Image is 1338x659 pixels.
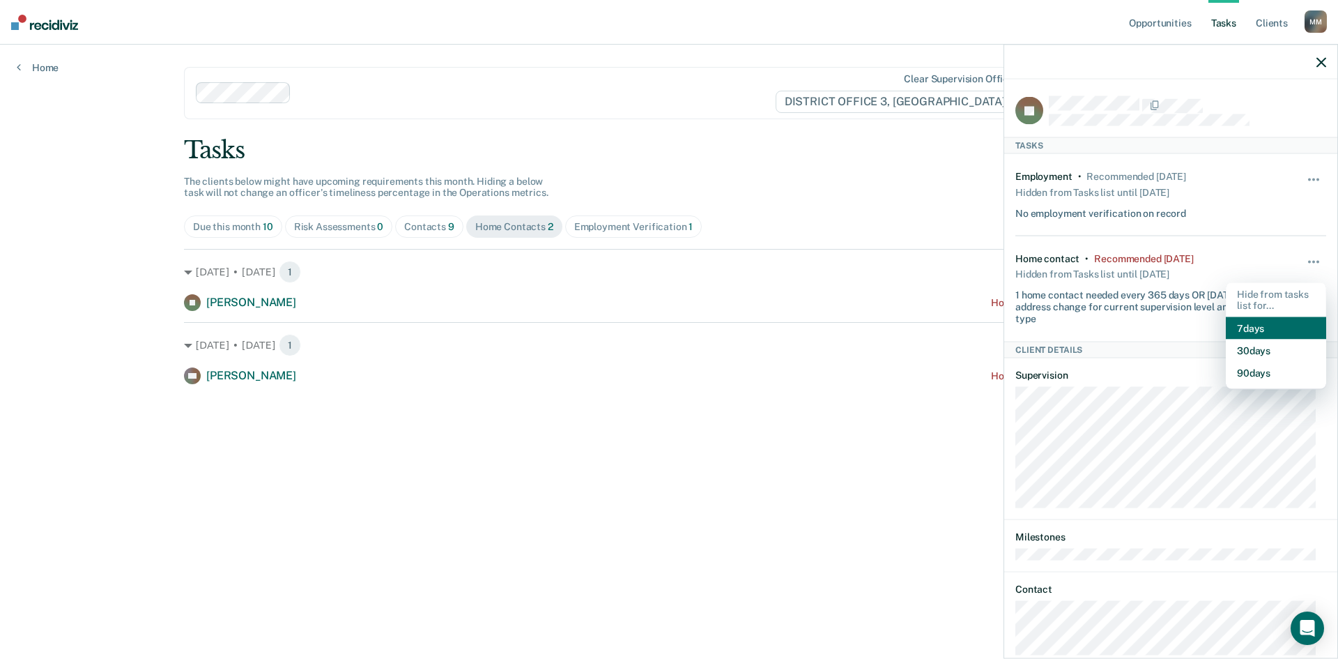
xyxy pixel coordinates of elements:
div: Recommended 3 months ago [1094,252,1193,264]
div: Home Contacts [475,221,553,233]
span: 0 [377,221,383,232]
dt: Contact [1015,584,1326,596]
div: Open Intercom Messenger [1291,612,1324,645]
div: Client Details [1004,341,1337,358]
span: [PERSON_NAME] [206,369,296,382]
div: Clear supervision officers [904,73,1022,85]
div: Tasks [184,136,1154,165]
div: Home contact [1015,252,1079,264]
div: Contacts [404,221,454,233]
div: [DATE] • [DATE] [184,261,1154,283]
div: Due this month [193,221,273,233]
div: 1 home contact needed every 365 days OR [DATE] of an address change for current supervision level... [1015,284,1275,324]
a: Home [17,61,59,74]
div: Risk Assessments [294,221,384,233]
div: No employment verification on record [1015,202,1186,219]
div: Tasks [1004,137,1337,153]
div: Hidden from Tasks list until [DATE] [1015,182,1169,202]
div: Employment Verification [574,221,693,233]
span: [PERSON_NAME] [206,296,296,309]
span: 1 [279,261,301,283]
button: 7 days [1226,317,1326,340]
span: DISTRICT OFFICE 3, [GEOGRAPHIC_DATA] [776,91,1026,113]
div: • [1078,171,1082,183]
img: Recidiviz [11,15,78,30]
div: Home contact recommended [DATE] [991,370,1154,382]
span: 2 [548,221,553,232]
span: 9 [448,221,454,232]
div: Hide from tasks list for... [1226,282,1326,317]
button: 30 days [1226,340,1326,362]
div: Recommended 3 months ago [1086,171,1185,183]
span: The clients below might have upcoming requirements this month. Hiding a below task will not chang... [184,176,548,199]
div: • [1085,252,1089,264]
div: Hidden from Tasks list until [DATE] [1015,264,1169,284]
div: [DATE] • [DATE] [184,334,1154,356]
div: Home contact recommended [DATE] [991,297,1154,309]
div: Employment [1015,171,1072,183]
div: M M [1305,10,1327,33]
span: 10 [263,221,273,232]
dt: Milestones [1015,531,1326,543]
dt: Supervision [1015,370,1326,381]
button: 90 days [1226,362,1326,384]
span: 1 [689,221,693,232]
span: 1 [279,334,301,356]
